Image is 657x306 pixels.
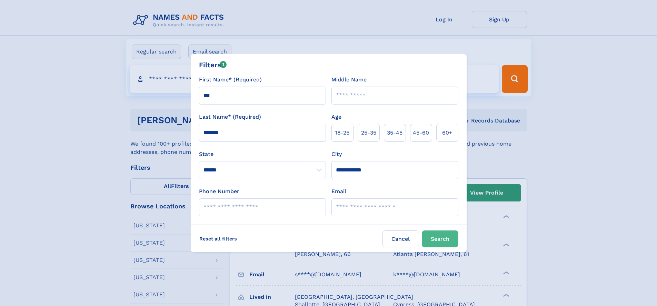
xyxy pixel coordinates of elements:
[331,187,346,196] label: Email
[442,129,452,137] span: 60+
[331,150,342,158] label: City
[382,230,419,247] label: Cancel
[195,230,241,247] label: Reset all filters
[331,76,367,84] label: Middle Name
[199,150,326,158] label: State
[199,113,261,121] label: Last Name* (Required)
[387,129,402,137] span: 35‑45
[422,230,458,247] button: Search
[331,113,341,121] label: Age
[335,129,349,137] span: 18‑25
[361,129,376,137] span: 25‑35
[199,76,262,84] label: First Name* (Required)
[199,187,239,196] label: Phone Number
[413,129,429,137] span: 45‑60
[199,60,227,70] div: Filters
